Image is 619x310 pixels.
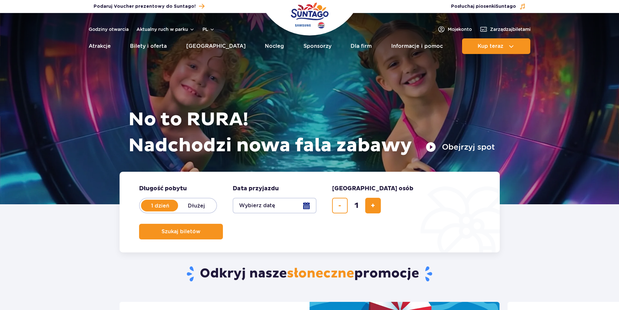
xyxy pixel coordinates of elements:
button: dodaj bilet [365,198,381,213]
span: Długość pobytu [139,185,187,193]
span: Zarządzaj biletami [490,26,531,33]
span: Posłuchaj piosenki [451,3,516,10]
a: Atrakcje [89,38,111,54]
button: Obejrzyj spot [426,142,495,152]
a: Dla firm [351,38,372,54]
button: Aktualny ruch w parku [136,27,195,32]
button: pl [202,26,215,33]
button: Szukaj biletów [139,224,223,239]
a: Informacje i pomoc [391,38,443,54]
button: usuń bilet [332,198,348,213]
a: Zarządzajbiletami [480,25,531,33]
a: Podaruj Voucher prezentowy do Suntago! [94,2,204,11]
input: liczba biletów [349,198,364,213]
span: Data przyjazdu [233,185,279,193]
button: Kup teraz [462,38,530,54]
button: Posłuchaj piosenkiSuntago [451,3,526,10]
label: Dłużej [178,199,215,212]
h1: No to RURA! Nadchodzi nowa fala zabawy [128,107,495,159]
label: 1 dzień [142,199,179,212]
form: Planowanie wizyty w Park of Poland [120,172,500,252]
a: Nocleg [265,38,284,54]
span: Szukaj biletów [161,229,200,235]
span: Kup teraz [478,43,503,49]
button: Wybierz datę [233,198,316,213]
a: [GEOGRAPHIC_DATA] [186,38,246,54]
span: Moje konto [448,26,472,33]
a: Sponsorzy [303,38,331,54]
span: [GEOGRAPHIC_DATA] osób [332,185,413,193]
span: Podaruj Voucher prezentowy do Suntago! [94,3,196,10]
a: Bilety i oferta [130,38,167,54]
h2: Odkryj nasze promocje [119,265,500,282]
span: słoneczne [287,265,354,282]
a: Mojekonto [437,25,472,33]
a: Godziny otwarcia [89,26,129,33]
span: Suntago [496,4,516,9]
